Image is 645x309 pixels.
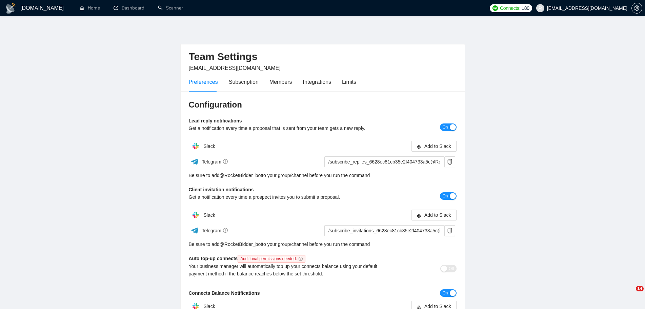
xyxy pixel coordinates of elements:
[189,65,281,71] span: [EMAIL_ADDRESS][DOMAIN_NAME]
[203,143,215,149] span: Slack
[223,228,228,233] span: info-circle
[636,286,644,291] span: 14
[424,211,451,219] span: Add to Slack
[411,210,457,220] button: slackAdd to Slack
[424,142,451,150] span: Add to Slack
[114,5,144,11] a: dashboardDashboard
[444,156,455,167] button: copy
[190,157,199,166] img: ww3wtPAAAAAElFTkSuQmCC
[189,124,390,132] div: Get a notification every time a proposal that is sent from your team gets a new reply.
[492,5,498,11] img: upwork-logo.png
[189,193,390,201] div: Get a notification every time a prospect invites you to submit a proposal.
[622,286,638,302] iframe: Intercom live chat
[631,5,642,11] a: setting
[449,265,454,272] span: Off
[189,172,457,179] div: Be sure to add to your group/channel before you run the command
[444,225,455,236] button: copy
[202,159,228,165] span: Telegram
[445,228,455,233] span: copy
[203,212,215,218] span: Slack
[189,208,202,222] img: hpQkSZIkSZIkSZIkSZIkSZIkSZIkSZIkSZIkSZIkSZIkSZIkSZIkSZIkSZIkSZIkSZIkSZIkSZIkSZIkSZIkSZIkSZIkSZIkS...
[522,4,529,12] span: 180
[158,5,183,11] a: searchScanner
[442,289,448,297] span: On
[223,159,228,164] span: info-circle
[202,228,228,233] span: Telegram
[189,290,260,296] b: Connects Balance Notifications
[417,144,422,150] span: slack
[189,50,457,64] h2: Team Settings
[220,172,262,179] a: @RocketBidder_bot
[269,78,292,86] div: Members
[299,257,303,261] span: info-circle
[631,3,642,14] button: setting
[203,304,215,309] span: Slack
[303,78,331,86] div: Integrations
[342,78,356,86] div: Limits
[189,99,457,110] h3: Configuration
[445,159,455,165] span: copy
[632,5,642,11] span: setting
[411,141,457,152] button: slackAdd to Slack
[238,255,305,263] span: Additional permissions needed.
[5,3,16,14] img: logo
[220,240,262,248] a: @RocketBidder_bot
[189,78,218,86] div: Preferences
[189,256,308,261] b: Auto top-up connects
[538,6,543,11] span: user
[442,123,448,131] span: On
[189,240,457,248] div: Be sure to add to your group/channel before you run the command
[500,4,520,12] span: Connects:
[189,263,390,277] div: Your business manager will automatically top up your connects balance using your default payment ...
[229,78,259,86] div: Subscription
[442,192,448,200] span: On
[189,139,202,153] img: hpQkSZIkSZIkSZIkSZIkSZIkSZIkSZIkSZIkSZIkSZIkSZIkSZIkSZIkSZIkSZIkSZIkSZIkSZIkSZIkSZIkSZIkSZIkSZIkS...
[417,213,422,218] span: slack
[189,118,242,123] b: Lead reply notifications
[189,187,254,192] b: Client invitation notifications
[80,5,100,11] a: homeHome
[190,226,199,235] img: ww3wtPAAAAAElFTkSuQmCC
